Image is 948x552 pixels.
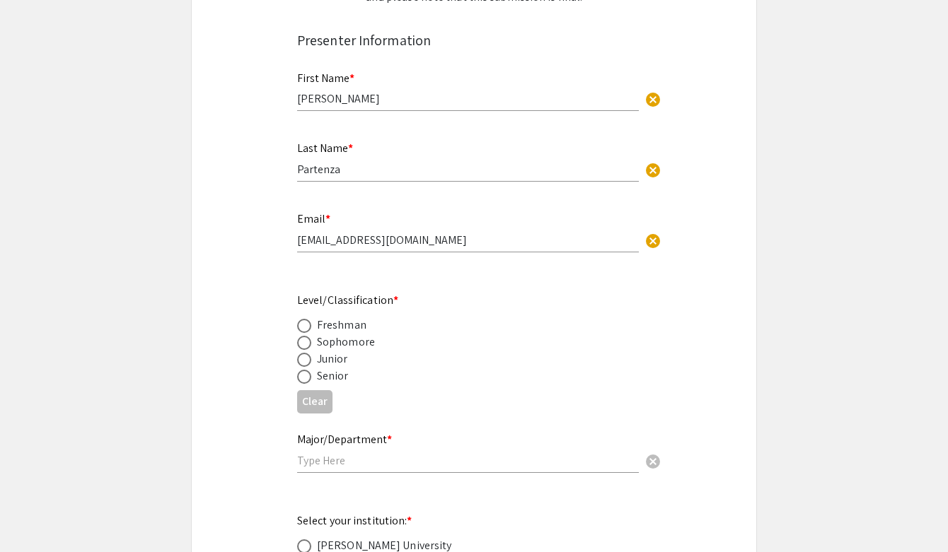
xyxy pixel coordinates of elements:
button: Clear [639,446,667,474]
mat-label: Email [297,211,330,226]
mat-label: Major/Department [297,432,392,447]
button: Clear [639,85,667,113]
div: Presenter Information [297,30,651,51]
input: Type Here [297,453,639,468]
span: cancel [644,233,661,249]
iframe: Chat [11,488,60,541]
div: Sophomore [317,334,375,351]
mat-label: Select your institution: [297,513,412,528]
button: Clear [639,155,667,184]
mat-label: First Name [297,71,354,86]
span: cancel [644,453,661,470]
div: Junior [317,351,348,368]
div: Senior [317,368,349,384]
div: Freshman [317,317,366,334]
span: cancel [644,162,661,179]
mat-label: Last Name [297,141,353,155]
button: Clear [639,226,667,254]
input: Type Here [297,162,639,177]
button: Clear [297,390,333,413]
input: Type Here [297,91,639,106]
input: Type Here [297,233,639,247]
mat-label: Level/Classification [297,293,398,307]
span: cancel [644,91,661,108]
